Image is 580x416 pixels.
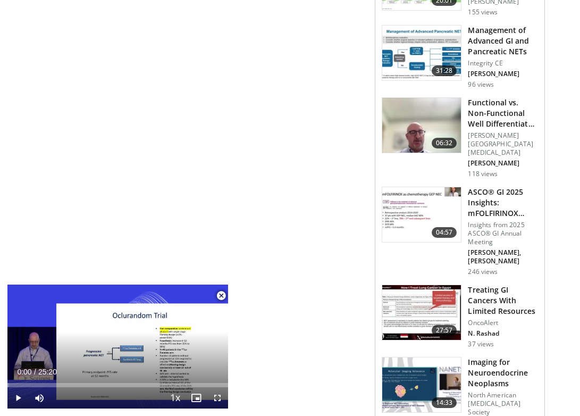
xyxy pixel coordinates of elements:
[211,285,232,307] button: Close
[382,187,461,243] img: 968c3d1d-ddc2-43cd-aead-2cc22b78a58b.150x105_q85_crop-smart_upscale.jpg
[468,329,538,338] p: N. Rashad
[468,319,538,327] p: OncoAlert
[382,187,538,276] a: 04:57 ASCO® GI 2025 Insights: mFOLFIRINOX Efficacy in First and Subsequent… Insights from 2025 AS...
[382,26,461,81] img: 7c7c857c-0d16-443c-949b-b7e923938f7d.150x105_q85_crop-smart_upscale.jpg
[432,397,457,408] span: 14:33
[468,8,498,16] p: 155 views
[38,368,57,376] span: 25:20
[207,387,228,409] button: Fullscreen
[468,159,538,168] p: [PERSON_NAME]
[468,70,538,78] p: [PERSON_NAME]
[382,97,538,178] a: 06:32 Functional vs. Non-Functional Well Differentiated [MEDICAL_DATA] [PERSON_NAME][GEOGRAPHIC_D...
[382,357,461,413] img: e69bb77d-3f5a-41c0-944a-37931d59f956.150x105_q85_crop-smart_upscale.jpg
[29,387,50,409] button: Mute
[468,221,538,246] p: Insights from 2025 ASCO® GI Annual Meeting
[468,131,538,157] p: [PERSON_NAME][GEOGRAPHIC_DATA][MEDICAL_DATA]
[468,59,538,68] p: Integrity CE
[186,387,207,409] button: Enable picture-in-picture mode
[468,97,538,129] h3: Functional vs. Non-Functional Well Differentiated [MEDICAL_DATA]
[468,268,498,276] p: 246 views
[432,65,457,76] span: 31:28
[34,368,36,376] span: /
[432,138,457,148] span: 06:32
[468,25,538,57] h3: Management of Advanced GI and Pancreatic NETs
[382,98,461,153] img: 92bfa08e-0574-456a-9dd3-ad0182a1d7ed.150x105_q85_crop-smart_upscale.jpg
[432,325,457,336] span: 27:57
[468,357,538,389] h3: Imaging for Neuroendocrine Neoplasms
[7,387,29,409] button: Play
[382,285,461,340] img: 6bc98faa-7d01-4add-8aff-ca4acde3be1a.150x105_q85_crop-smart_upscale.jpg
[432,227,457,238] span: 04:57
[468,80,494,89] p: 96 views
[468,285,538,317] h3: Treating GI Cancers With Limited Resources
[468,340,494,348] p: 37 views
[7,383,228,387] div: Progress Bar
[382,285,538,348] a: 27:57 Treating GI Cancers With Limited Resources OncoAlert N. Rashad 37 views
[17,368,31,376] span: 0:00
[468,187,538,219] h3: ASCO® GI 2025 Insights: mFOLFIRINOX Efficacy in First and Subsequent…
[7,285,228,409] video-js: Video Player
[164,387,186,409] button: Playback Rate
[382,25,538,89] a: 31:28 Management of Advanced GI and Pancreatic NETs Integrity CE [PERSON_NAME] 96 views
[468,248,538,265] p: [PERSON_NAME], [PERSON_NAME]
[468,170,498,178] p: 118 views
